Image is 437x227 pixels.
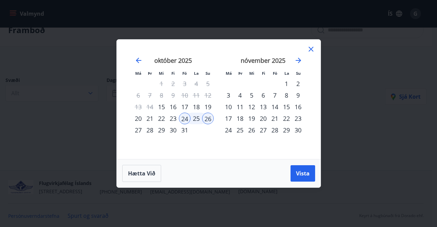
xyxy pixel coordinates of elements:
div: 17 [179,101,191,113]
div: 30 [167,124,179,136]
div: 31 [179,124,191,136]
div: 2 [292,78,304,89]
div: 23 [167,113,179,124]
td: Not available. fimmtudagur, 2. október 2025 [167,78,179,89]
div: 10 [223,101,234,113]
td: Choose föstudagur, 14. nóvember 2025 as your check-in date. It’s available. [269,101,281,113]
td: Choose fimmtudagur, 27. nóvember 2025 as your check-in date. It’s available. [257,124,269,136]
td: Not available. laugardagur, 11. október 2025 [191,89,202,101]
div: 21 [144,113,156,124]
div: Move backward to switch to the previous month. [135,56,143,65]
small: Þr [148,71,152,76]
div: 9 [292,89,304,101]
div: 11 [234,101,246,113]
td: Choose miðvikudagur, 19. nóvember 2025 as your check-in date. It’s available. [246,113,257,124]
div: 21 [269,113,281,124]
td: Choose þriðjudagur, 4. nóvember 2025 as your check-in date. It’s available. [234,89,246,101]
span: Hætta við [128,170,155,177]
div: 14 [269,101,281,113]
div: 15 [156,101,167,113]
div: 6 [257,89,269,101]
div: 27 [257,124,269,136]
small: Þr [238,71,242,76]
small: Má [226,71,232,76]
small: Fö [273,71,277,76]
small: Fi [262,71,265,76]
div: 16 [167,101,179,113]
td: Choose mánudagur, 3. nóvember 2025 as your check-in date. It’s available. [223,89,234,101]
small: Fi [171,71,175,76]
button: Vista [291,165,315,182]
div: 5 [246,89,257,101]
div: 27 [132,124,144,136]
div: 18 [191,101,202,113]
td: Choose sunnudagur, 19. október 2025 as your check-in date. It’s available. [202,101,214,113]
strong: október 2025 [154,56,192,65]
td: Choose miðvikudagur, 15. október 2025 as your check-in date. It’s available. [156,101,167,113]
td: Choose laugardagur, 8. nóvember 2025 as your check-in date. It’s available. [281,89,292,101]
td: Selected. laugardagur, 25. október 2025 [191,113,202,124]
td: Not available. föstudagur, 3. október 2025 [179,78,191,89]
div: 13 [257,101,269,113]
td: Choose laugardagur, 1. nóvember 2025 as your check-in date. It’s available. [281,78,292,89]
div: 7 [269,89,281,101]
td: Choose miðvikudagur, 26. nóvember 2025 as your check-in date. It’s available. [246,124,257,136]
div: 24 [179,113,191,124]
td: Not available. mánudagur, 13. október 2025 [132,101,144,113]
td: Choose sunnudagur, 9. nóvember 2025 as your check-in date. It’s available. [292,89,304,101]
div: 17 [223,113,234,124]
td: Selected as start date. föstudagur, 24. október 2025 [179,113,191,124]
small: Mi [249,71,254,76]
td: Choose miðvikudagur, 12. nóvember 2025 as your check-in date. It’s available. [246,101,257,113]
td: Not available. föstudagur, 10. október 2025 [179,89,191,101]
td: Choose laugardagur, 15. nóvember 2025 as your check-in date. It’s available. [281,101,292,113]
div: 25 [191,113,202,124]
td: Not available. laugardagur, 4. október 2025 [191,78,202,89]
td: Choose sunnudagur, 2. nóvember 2025 as your check-in date. It’s available. [292,78,304,89]
div: Move forward to switch to the next month. [294,56,302,65]
td: Choose þriðjudagur, 18. nóvember 2025 as your check-in date. It’s available. [234,113,246,124]
td: Choose mánudagur, 17. nóvember 2025 as your check-in date. It’s available. [223,113,234,124]
td: Choose sunnudagur, 23. nóvember 2025 as your check-in date. It’s available. [292,113,304,124]
td: Choose fimmtudagur, 16. október 2025 as your check-in date. It’s available. [167,101,179,113]
td: Choose þriðjudagur, 11. nóvember 2025 as your check-in date. It’s available. [234,101,246,113]
div: 24 [223,124,234,136]
td: Choose sunnudagur, 30. nóvember 2025 as your check-in date. It’s available. [292,124,304,136]
td: Not available. mánudagur, 6. október 2025 [132,89,144,101]
div: 8 [281,89,292,101]
td: Choose miðvikudagur, 5. nóvember 2025 as your check-in date. It’s available. [246,89,257,101]
td: Choose fimmtudagur, 30. október 2025 as your check-in date. It’s available. [167,124,179,136]
div: 19 [246,113,257,124]
div: 23 [292,113,304,124]
td: Choose sunnudagur, 16. nóvember 2025 as your check-in date. It’s available. [292,101,304,113]
div: 16 [292,101,304,113]
span: Vista [296,170,310,177]
small: Su [206,71,210,76]
div: 20 [257,113,269,124]
td: Choose föstudagur, 7. nóvember 2025 as your check-in date. It’s available. [269,89,281,101]
td: Choose fimmtudagur, 23. október 2025 as your check-in date. It’s available. [167,113,179,124]
div: 25 [234,124,246,136]
small: Fö [182,71,187,76]
div: 22 [281,113,292,124]
small: La [284,71,289,76]
small: Su [296,71,301,76]
div: 1 [281,78,292,89]
td: Choose mánudagur, 24. nóvember 2025 as your check-in date. It’s available. [223,124,234,136]
div: 30 [292,124,304,136]
td: Choose föstudagur, 21. nóvember 2025 as your check-in date. It’s available. [269,113,281,124]
td: Not available. fimmtudagur, 9. október 2025 [167,89,179,101]
div: 18 [234,113,246,124]
div: 28 [269,124,281,136]
div: 26 [202,113,214,124]
td: Choose þriðjudagur, 25. nóvember 2025 as your check-in date. It’s available. [234,124,246,136]
td: Choose miðvikudagur, 29. október 2025 as your check-in date. It’s available. [156,124,167,136]
td: Choose þriðjudagur, 28. október 2025 as your check-in date. It’s available. [144,124,156,136]
button: Hætta við [122,165,161,182]
td: Choose mánudagur, 27. október 2025 as your check-in date. It’s available. [132,124,144,136]
small: Má [135,71,141,76]
small: La [194,71,199,76]
td: Choose mánudagur, 20. október 2025 as your check-in date. It’s available. [132,113,144,124]
td: Choose mánudagur, 10. nóvember 2025 as your check-in date. It’s available. [223,101,234,113]
td: Choose föstudagur, 31. október 2025 as your check-in date. It’s available. [179,124,191,136]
